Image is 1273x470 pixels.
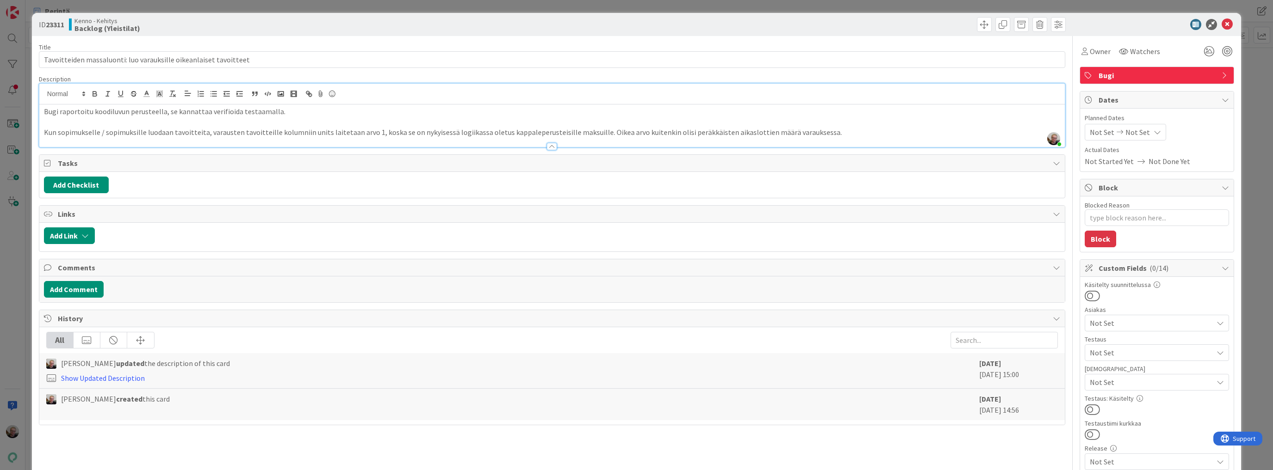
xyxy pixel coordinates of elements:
[1085,145,1229,155] span: Actual Dates
[44,227,95,244] button: Add Link
[74,24,140,32] b: Backlog (Yleistilat)
[1090,317,1213,329] span: Not Set
[44,177,109,193] button: Add Checklist
[44,127,1060,138] p: Kun sopimukselle / sopimuksille luodaan tavoitteita, varausten tavoitteille kolumniin units laite...
[46,359,56,369] img: JH
[1085,306,1229,313] div: Asiakas
[1085,113,1229,123] span: Planned Dates
[116,359,144,368] b: updated
[46,394,56,404] img: JH
[1085,156,1134,167] span: Not Started Yet
[979,393,1058,415] div: [DATE] 14:56
[1085,420,1229,427] div: Testaustiimi kurkkaa
[1099,182,1217,193] span: Block
[61,358,230,369] span: [PERSON_NAME] the description of this card
[1090,347,1213,358] span: Not Set
[1090,377,1213,388] span: Not Set
[116,394,142,403] b: created
[61,373,145,383] a: Show Updated Description
[1085,366,1229,372] div: [DEMOGRAPHIC_DATA]
[19,1,42,12] span: Support
[1125,127,1150,138] span: Not Set
[39,43,51,51] label: Title
[1085,336,1229,342] div: Testaus
[1149,263,1168,273] span: ( 0/14 )
[1130,46,1160,57] span: Watchers
[979,394,1001,403] b: [DATE]
[47,332,74,348] div: All
[1047,132,1060,145] img: p6a4HZyo4Mr4c9ktn731l0qbKXGT4cnd.jpg
[61,393,170,404] span: [PERSON_NAME] this card
[1085,395,1229,402] div: Testaus: Käsitelty
[58,313,1048,324] span: History
[39,75,71,83] span: Description
[1085,281,1229,288] div: Käsitelty suunnittelussa
[1090,456,1213,467] span: Not Set
[46,20,64,29] b: 23311
[44,106,1060,117] p: Bugi raportoitu koodiluvun perusteella, se kannattaa verifioida testaamalla.
[1099,94,1217,105] span: Dates
[951,332,1058,348] input: Search...
[1099,70,1217,81] span: Bugi
[39,51,1065,68] input: type card name here...
[58,158,1048,169] span: Tasks
[1090,46,1111,57] span: Owner
[1085,445,1229,452] div: Release
[1085,231,1116,247] button: Block
[1090,127,1114,138] span: Not Set
[979,359,1001,368] b: [DATE]
[1099,262,1217,274] span: Custom Fields
[74,17,140,24] span: Kenno - Kehitys
[1085,201,1130,209] label: Blocked Reason
[1149,156,1190,167] span: Not Done Yet
[58,208,1048,220] span: Links
[39,19,64,30] span: ID
[44,281,104,298] button: Add Comment
[58,262,1048,273] span: Comments
[979,358,1058,384] div: [DATE] 15:00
